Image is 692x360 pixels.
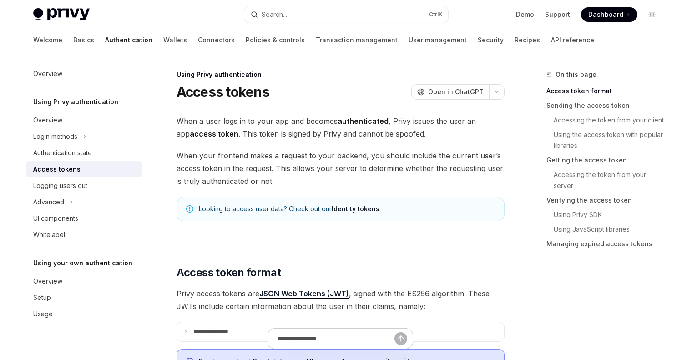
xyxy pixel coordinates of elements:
button: Search...CtrlK [244,6,448,23]
a: Accessing the token from your server [554,167,667,193]
a: Policies & controls [246,29,305,51]
strong: access token [190,129,238,138]
h5: Using Privy authentication [33,96,118,107]
div: UI components [33,213,78,224]
span: Open in ChatGPT [428,87,484,96]
a: UI components [26,210,142,227]
div: Access tokens [33,164,81,175]
a: Recipes [515,29,540,51]
h1: Access tokens [177,84,269,100]
a: Wallets [163,29,187,51]
a: Whitelabel [26,227,142,243]
a: Overview [26,66,142,82]
a: Managing expired access tokens [546,237,667,251]
span: Looking to access user data? Check out our . [199,204,495,213]
a: Demo [516,10,534,19]
a: Security [478,29,504,51]
div: Overview [33,115,62,126]
button: Open in ChatGPT [411,84,489,100]
a: Using Privy SDK [554,208,667,222]
span: Access token format [177,265,281,280]
img: light logo [33,8,90,21]
strong: authenticated [338,117,389,126]
a: Setup [26,289,142,306]
div: Using Privy authentication [177,70,505,79]
a: User management [409,29,467,51]
a: Getting the access token [546,153,667,167]
span: Dashboard [588,10,623,19]
div: Authentication state [33,147,92,158]
a: Authentication [105,29,152,51]
span: Privy access tokens are , signed with the ES256 algorithm. These JWTs include certain information... [177,287,505,313]
a: Verifying the access token [546,193,667,208]
span: When a user logs in to your app and becomes , Privy issues the user an app . This token is signed... [177,115,505,140]
div: Setup [33,292,51,303]
a: API reference [551,29,594,51]
div: Logging users out [33,180,87,191]
span: Ctrl K [429,11,443,18]
a: Overview [26,273,142,289]
a: Using JavaScript libraries [554,222,667,237]
a: Transaction management [316,29,398,51]
a: Accessing the token from your client [554,113,667,127]
a: Authentication state [26,145,142,161]
span: When your frontend makes a request to your backend, you should include the current user’s access ... [177,149,505,188]
button: Send message [394,332,407,345]
a: Access tokens [26,161,142,177]
div: Advanced [33,197,64,208]
div: Whitelabel [33,229,65,240]
h5: Using your own authentication [33,258,132,269]
a: Overview [26,112,142,128]
svg: Note [186,205,193,213]
a: Using the access token with popular libraries [554,127,667,153]
a: Welcome [33,29,62,51]
a: Connectors [198,29,235,51]
button: Toggle dark mode [645,7,659,22]
a: Basics [73,29,94,51]
a: Logging users out [26,177,142,194]
a: Usage [26,306,142,322]
div: Login methods [33,131,77,142]
a: Identity tokens [332,205,379,213]
div: Search... [262,9,287,20]
div: Overview [33,276,62,287]
a: Support [545,10,570,19]
a: Access token format [546,84,667,98]
div: Usage [33,309,53,319]
a: Sending the access token [546,98,667,113]
a: Dashboard [581,7,637,22]
div: Overview [33,68,62,79]
a: JSON Web Tokens (JWT) [259,289,349,299]
span: On this page [556,69,596,80]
